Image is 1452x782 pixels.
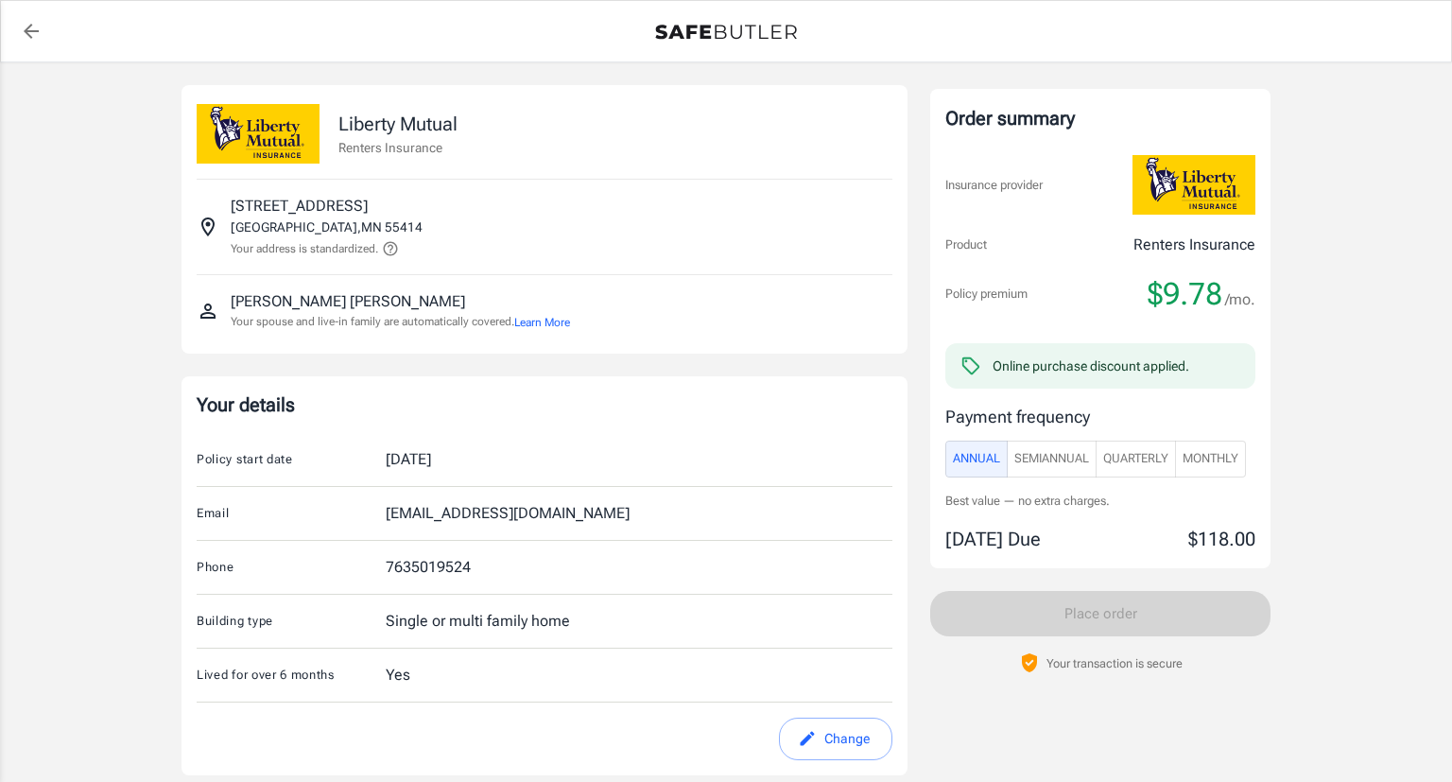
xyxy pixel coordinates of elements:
[945,493,1255,511] p: Best value — no extra charges.
[1103,448,1168,470] span: Quarterly
[231,217,423,236] p: [GEOGRAPHIC_DATA] , MN 55414
[1096,441,1176,478] button: Quarterly
[1007,441,1097,478] button: SemiAnnual
[1014,448,1089,470] span: SemiAnnual
[197,216,219,238] svg: Insured address
[386,556,471,579] div: 7635019524
[197,450,386,469] p: Policy start date
[1046,654,1183,672] p: Your transaction is secure
[945,176,1043,195] p: Insurance provider
[655,25,797,40] img: Back to quotes
[197,504,386,523] p: Email
[386,610,570,633] div: Single or multi family home
[945,285,1028,304] p: Policy premium
[197,391,892,418] p: Your details
[197,300,219,322] svg: Insured person
[993,356,1189,375] div: Online purchase discount applied.
[338,110,458,138] p: Liberty Mutual
[1132,155,1255,215] img: Liberty Mutual
[945,441,1008,478] button: Annual
[953,448,1000,470] span: Annual
[779,718,892,760] button: edit
[1175,441,1246,478] button: Monthly
[197,104,320,164] img: Liberty Mutual
[197,612,386,631] p: Building type
[338,138,458,157] p: Renters Insurance
[231,313,570,331] p: Your spouse and live-in family are automatically covered.
[945,104,1255,132] div: Order summary
[1148,275,1222,313] span: $9.78
[231,240,378,257] p: Your address is standardized.
[1133,234,1255,256] p: Renters Insurance
[1188,525,1255,553] p: $118.00
[386,664,410,686] div: Yes
[231,290,465,313] p: [PERSON_NAME] [PERSON_NAME]
[197,666,386,685] p: Lived for over 6 months
[945,235,987,254] p: Product
[1183,448,1238,470] span: Monthly
[386,502,630,525] div: [EMAIL_ADDRESS][DOMAIN_NAME]
[514,314,570,331] button: Learn More
[231,195,368,217] p: [STREET_ADDRESS]
[386,448,431,471] div: [DATE]
[197,558,386,577] p: Phone
[12,12,50,50] a: back to quotes
[945,404,1255,429] p: Payment frequency
[945,525,1041,553] p: [DATE] Due
[1225,287,1255,313] span: /mo.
